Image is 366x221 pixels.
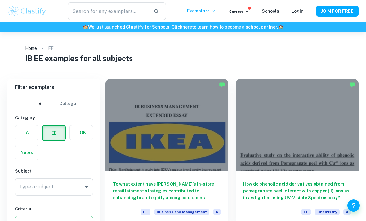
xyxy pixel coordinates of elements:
[48,45,54,52] p: EE
[15,168,93,175] h6: Subject
[219,82,225,88] img: Marked
[7,79,100,96] h6: Filter exemplars
[182,24,192,29] a: here
[25,53,341,64] h1: IB EE examples for all subjects
[82,183,91,191] button: Open
[315,209,340,215] span: Chemistry
[262,9,279,14] a: Schools
[15,125,38,140] button: IA
[32,96,47,111] button: IB
[68,2,149,20] input: Search for any exemplars...
[228,8,249,15] p: Review
[83,24,88,29] span: 🏫
[43,126,65,140] button: EE
[15,114,93,121] h6: Category
[349,82,355,88] img: Marked
[70,125,93,140] button: TOK
[187,7,216,14] p: Exemplars
[59,96,76,111] button: College
[343,209,351,215] span: A
[32,96,76,111] div: Filter type choice
[243,181,351,201] h6: How do phenolic acid derivatives obtained from pomegranate peel interact with copper (II) ions as...
[213,209,221,215] span: A
[278,24,283,29] span: 🏫
[15,145,38,160] button: Notes
[292,9,304,14] a: Login
[301,209,311,215] span: EE
[25,44,37,53] a: Home
[154,209,209,215] span: Business and Management
[1,24,365,30] h6: We just launched Clastify for Schools. Click to learn how to become a school partner.
[347,199,360,212] button: Help and Feedback
[7,5,47,17] img: Clastify logo
[316,6,359,17] button: JOIN FOR FREE
[15,206,93,212] h6: Criteria
[113,181,221,201] h6: To what extent have [PERSON_NAME]'s in-store retailtainment strategies contributed to enhancing b...
[141,209,150,215] span: EE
